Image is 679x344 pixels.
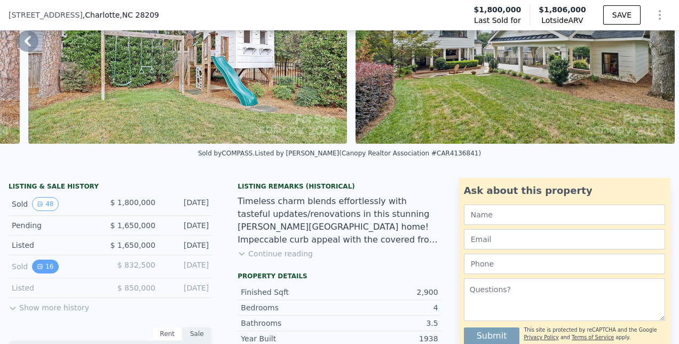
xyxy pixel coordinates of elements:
[238,195,441,246] div: Timeless charm blends effortlessly with tasteful updates/renovations in this stunning [PERSON_NAM...
[539,15,586,26] span: Lotside ARV
[117,284,155,292] span: $ 850,000
[120,11,159,19] span: , NC 28209
[164,240,209,251] div: [DATE]
[572,334,614,340] a: Terms of Service
[32,260,58,273] button: View historical data
[238,248,313,259] button: Continue reading
[464,229,665,249] input: Email
[339,333,438,344] div: 1938
[339,302,438,313] div: 4
[339,318,438,329] div: 3.5
[539,5,586,14] span: $1,806,000
[198,150,255,157] div: Sold by COMPASS .
[241,333,339,344] div: Year Built
[524,334,558,340] a: Privacy Policy
[474,15,521,26] span: Last Sold for
[339,287,438,298] div: 2,900
[255,150,481,157] div: Listed by [PERSON_NAME] (Canopy Realtor Association #CAR4136841)
[9,10,83,20] span: [STREET_ADDRESS]
[164,220,209,231] div: [DATE]
[464,205,665,225] input: Name
[117,261,155,269] span: $ 832,500
[32,197,58,211] button: View historical data
[110,198,155,207] span: $ 1,800,000
[164,260,209,273] div: [DATE]
[182,327,212,341] div: Sale
[152,327,182,341] div: Rent
[12,240,101,251] div: Listed
[12,197,101,211] div: Sold
[474,4,522,15] span: $1,800,000
[241,318,339,329] div: Bathrooms
[464,183,665,198] div: Ask about this property
[241,302,339,313] div: Bedrooms
[603,5,641,25] button: SAVE
[110,241,155,249] span: $ 1,650,000
[9,182,212,193] div: LISTING & SALE HISTORY
[238,182,441,191] div: Listing Remarks (Historical)
[238,272,441,280] div: Property details
[12,220,101,231] div: Pending
[241,287,339,298] div: Finished Sqft
[12,260,102,273] div: Sold
[110,221,155,230] span: $ 1,650,000
[164,197,209,211] div: [DATE]
[12,283,102,293] div: Listed
[9,298,89,313] button: Show more history
[83,10,159,20] span: , Charlotte
[464,254,665,274] input: Phone
[164,283,209,293] div: [DATE]
[649,4,670,26] button: Show Options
